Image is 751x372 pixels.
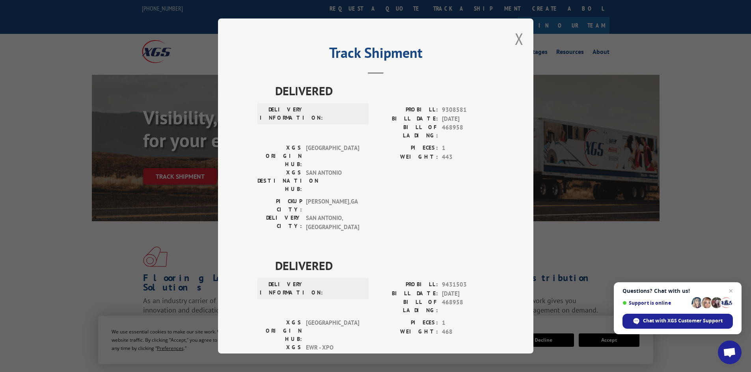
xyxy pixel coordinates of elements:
span: 468958 [442,123,494,140]
span: Chat with XGS Customer Support [643,317,723,324]
label: DELIVERY INFORMATION: [260,105,304,122]
span: DELIVERED [275,257,494,274]
span: 1 [442,144,494,153]
span: EWR - XPO LOGISTICS [306,343,359,368]
div: Open chat [718,341,742,364]
label: PIECES: [376,318,438,328]
label: BILL OF LADING: [376,298,438,315]
span: 468958 [442,298,494,315]
h2: Track Shipment [257,47,494,62]
button: Close modal [515,28,524,49]
span: 9308581 [442,105,494,115]
span: 9431503 [442,280,494,289]
div: Chat with XGS Customer Support [622,314,733,329]
label: XGS ORIGIN HUB: [257,144,302,168]
span: [DATE] [442,115,494,124]
span: [DATE] [442,289,494,298]
span: [GEOGRAPHIC_DATA] [306,318,359,343]
label: XGS ORIGIN HUB: [257,318,302,343]
label: WEIGHT: [376,328,438,337]
label: PIECES: [376,144,438,153]
span: 1 [442,318,494,328]
label: DELIVERY INFORMATION: [260,280,304,297]
span: 468 [442,328,494,337]
label: BILL DATE: [376,115,438,124]
label: XGS DESTINATION HUB: [257,343,302,368]
span: DELIVERED [275,82,494,100]
label: XGS DESTINATION HUB: [257,168,302,193]
span: 443 [442,153,494,162]
span: [GEOGRAPHIC_DATA] [306,144,359,168]
label: PICKUP CITY: [257,197,302,214]
span: Questions? Chat with us! [622,288,733,294]
span: SAN ANTONIO [306,168,359,193]
label: DELIVERY CITY: [257,214,302,231]
label: BILL OF LADING: [376,123,438,140]
label: PROBILL: [376,280,438,289]
label: PROBILL: [376,105,438,115]
span: Close chat [726,286,736,296]
label: WEIGHT: [376,153,438,162]
label: BILL DATE: [376,289,438,298]
span: Support is online [622,300,689,306]
span: SAN ANTONIO , [GEOGRAPHIC_DATA] [306,214,359,231]
span: [PERSON_NAME] , GA [306,197,359,214]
